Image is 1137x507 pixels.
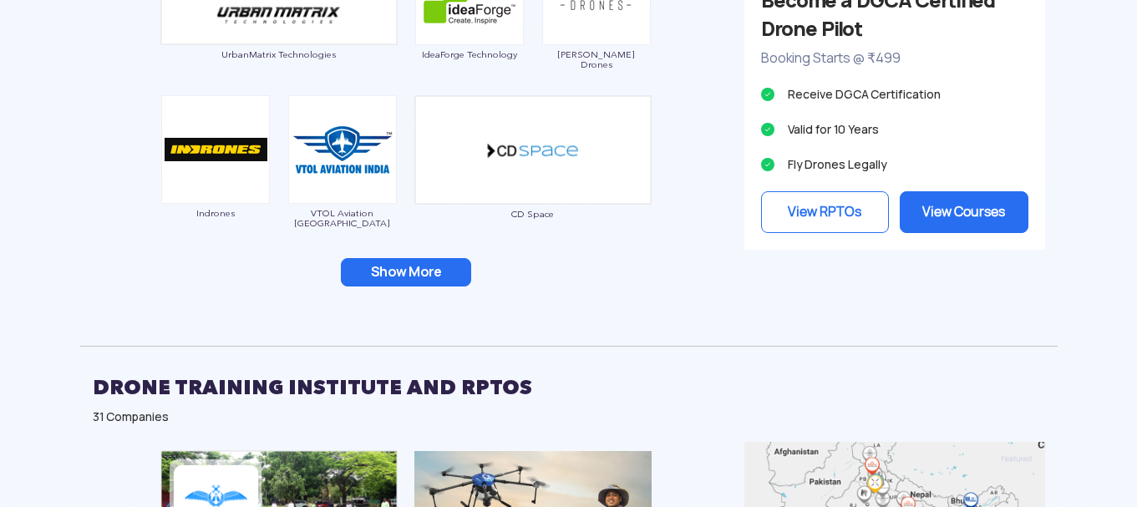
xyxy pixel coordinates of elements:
[761,48,1028,69] p: Booking Starts @ ₹499
[761,83,1028,106] li: Receive DGCA Certification
[287,208,398,228] span: VTOL Aviation [GEOGRAPHIC_DATA]
[160,49,398,59] span: UrbanMatrix Technologies
[414,49,525,59] span: IdeaForge Technology
[287,141,398,228] a: VTOL Aviation [GEOGRAPHIC_DATA]
[288,95,397,204] img: ic_vtolaviation.png
[761,153,1028,176] li: Fly Drones Legally
[900,191,1028,233] a: View Courses
[414,209,652,219] span: CD Space
[93,408,1045,425] div: 31 Companies
[541,49,652,69] span: [PERSON_NAME] Drones
[160,208,271,218] span: Indrones
[414,95,652,205] img: ic_cdspace_double.png
[161,95,270,204] img: ic_indrones.png
[761,118,1028,141] li: Valid for 10 Years
[761,191,890,233] a: View RPTOs
[93,367,1045,408] h2: DRONE TRAINING INSTITUTE AND RPTOS
[341,258,471,286] button: Show More
[414,141,652,219] a: CD Space
[160,141,271,218] a: Indrones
